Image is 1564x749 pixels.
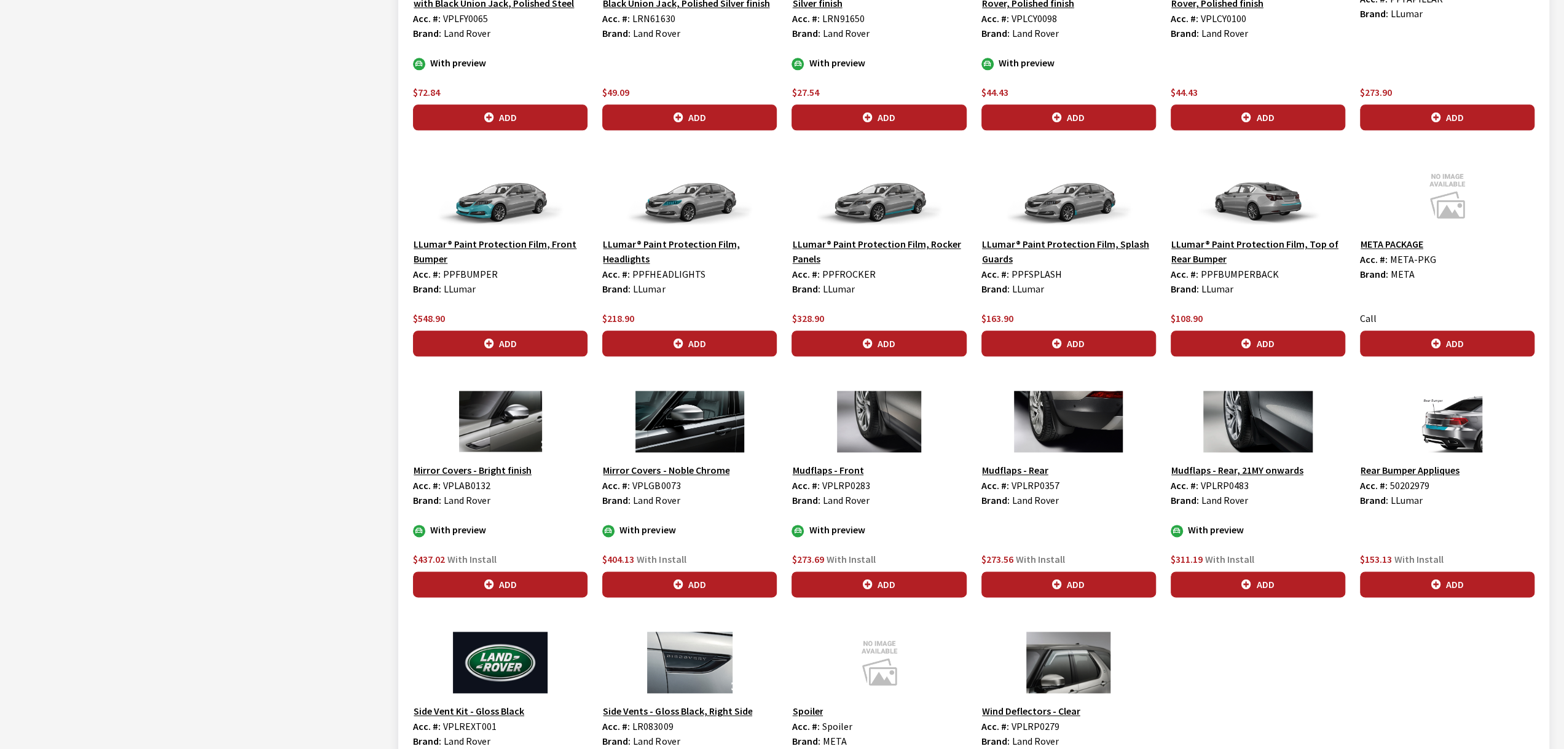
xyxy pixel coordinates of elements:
span: META-PKG [1390,253,1436,265]
img: Image for Mudflaps - Rear, 21MY onwards [1171,391,1345,452]
span: $437.02 [413,553,445,565]
label: Acc. #: [792,11,819,26]
label: Acc. #: [981,11,1009,26]
span: $404.13 [602,553,634,565]
button: Mudflaps - Rear, 21MY onwards [1171,462,1304,478]
img: Image for Wind Deflectors - Clear [981,632,1156,693]
label: Brand: [602,493,631,508]
span: With Install [826,553,875,565]
button: Add [1171,331,1345,356]
span: LLumar [633,283,665,295]
button: LLumar® Paint Protection Film, Front Bumper [413,236,587,267]
button: Side Vent Kit - Gloss Black [413,703,525,719]
span: Land Rover [1012,494,1059,506]
img: Image for Mudflaps - Rear [981,391,1156,452]
span: PPFBUMPERBACK [1201,268,1279,280]
label: Brand: [413,281,441,296]
label: Brand: [792,281,820,296]
span: $273.69 [792,553,823,565]
button: Side Vents - Gloss Black, Right Side [602,703,753,719]
span: PPFBUMPER [443,268,498,280]
span: Land Rover [444,494,490,506]
label: Brand: [1171,493,1199,508]
span: VPLCY0100 [1201,12,1246,25]
span: LLumar [444,283,476,295]
span: META [822,735,846,747]
span: LLumar [1391,494,1423,506]
button: Add [1360,104,1535,130]
button: Add [981,104,1156,130]
label: Brand: [1360,493,1388,508]
label: Acc. #: [602,478,630,493]
span: With Install [447,553,497,565]
img: Image for Side Vent Kit - Gloss Black [413,632,587,693]
span: LLumar [1201,283,1233,295]
img: Image for Rear Bumper Appliques [1360,391,1535,452]
button: Mirror Covers - Noble Chrome [602,462,730,478]
span: VPLRP0283 [822,479,870,492]
button: Add [602,104,777,130]
span: Spoiler [822,720,852,732]
span: $108.90 [1171,312,1203,324]
span: With Install [1394,553,1444,565]
button: META PACKAGE [1360,236,1424,252]
label: Brand: [602,734,631,748]
label: Acc. #: [1171,11,1198,26]
button: Add [1360,331,1535,356]
span: $153.13 [1360,553,1392,565]
button: Add [1171,571,1345,597]
span: VPLRP0483 [1201,479,1249,492]
span: $273.90 [1360,86,1392,98]
img: Image for LLumar® Paint Protection Film, Splash Guards [981,165,1156,226]
button: LLumar® Paint Protection Film, Headlights [602,236,777,267]
span: $163.90 [981,312,1013,324]
label: Brand: [413,493,441,508]
span: VPLREXT001 [443,720,497,732]
span: LR083009 [632,720,673,732]
label: Acc. #: [981,267,1009,281]
div: With preview [792,55,966,70]
img: Image for LLumar® Paint Protection Film, Rocker Panels [792,165,966,226]
span: 50202979 [1390,479,1429,492]
div: With preview [413,522,587,537]
span: LLumar [822,283,854,295]
span: With Install [637,553,686,565]
button: Mudflaps - Front [792,462,864,478]
span: VPLFY0065 [443,12,488,25]
button: Add [792,571,966,597]
span: $218.90 [602,312,634,324]
span: Land Rover [633,494,680,506]
label: Brand: [981,734,1010,748]
span: LLumar [1012,283,1044,295]
div: With preview [1171,522,1345,537]
button: Rear Bumper Appliques [1360,462,1460,478]
span: VPLAB0132 [443,479,490,492]
label: Acc. #: [981,719,1009,734]
label: Acc. #: [1360,252,1388,267]
span: $27.54 [792,86,819,98]
label: Acc. #: [792,267,819,281]
label: Acc. #: [413,478,441,493]
span: VPLGB0073 [632,479,680,492]
span: VPLRP0357 [1012,479,1059,492]
label: Brand: [981,281,1010,296]
span: Land Rover [1012,735,1059,747]
span: Land Rover [633,27,680,39]
img: Image for Mirror Covers - Bright finish [413,391,587,452]
label: Acc. #: [1171,478,1198,493]
span: Land Rover [444,735,490,747]
label: Acc. #: [413,267,441,281]
span: VPLRP0279 [1012,720,1059,732]
button: Add [1360,571,1535,597]
label: Acc. #: [1360,478,1388,493]
img: Image for Mudflaps - Front [792,391,966,452]
label: Brand: [602,26,631,41]
label: Acc. #: [602,267,630,281]
span: Land Rover [444,27,490,39]
span: $548.90 [413,312,445,324]
button: Add [1171,104,1345,130]
label: Brand: [602,281,631,296]
span: Land Rover [1201,494,1248,506]
button: Wind Deflectors - Clear [981,703,1081,719]
img: Image for LLumar® Paint Protection Film, Headlights [602,165,777,226]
